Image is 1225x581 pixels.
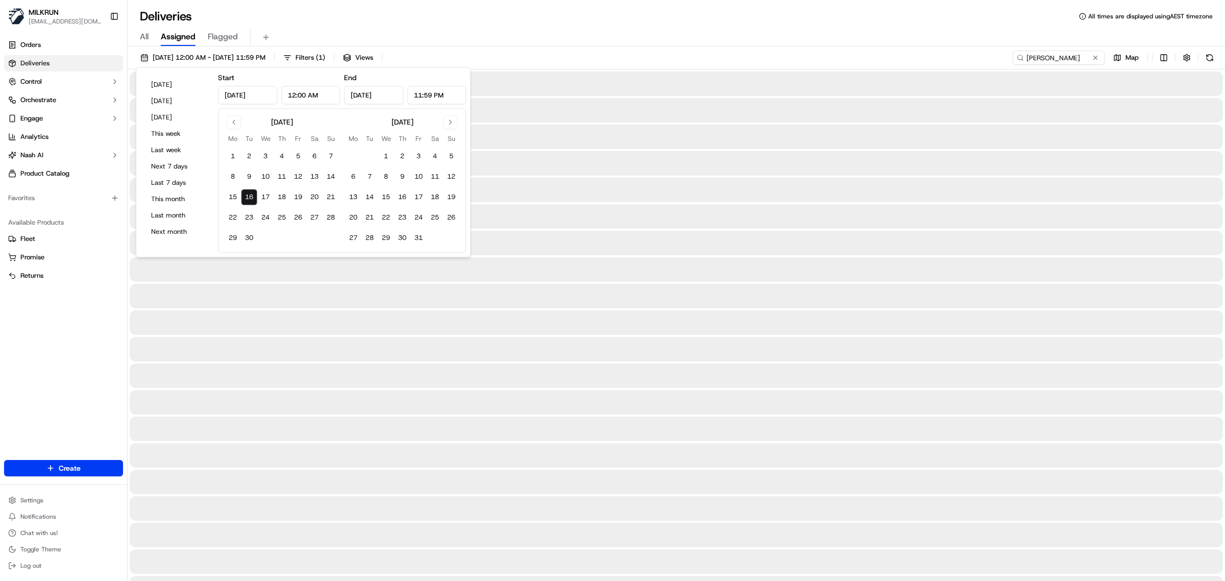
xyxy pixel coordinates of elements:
span: [DATE] 12:00 AM - [DATE] 11:59 PM [153,53,265,62]
button: 20 [306,189,323,205]
button: 1 [225,148,241,164]
span: Returns [20,271,43,280]
button: [DATE] [146,110,208,125]
a: Analytics [4,129,123,145]
label: Start [218,73,234,82]
button: 7 [361,168,378,185]
span: Flagged [208,31,238,43]
button: Map [1109,51,1143,65]
span: Analytics [20,132,48,141]
button: 7 [323,148,339,164]
button: Create [4,460,123,476]
button: 26 [443,209,459,226]
button: 6 [306,148,323,164]
button: Views [338,51,378,65]
button: Next 7 days [146,159,208,174]
button: 28 [323,209,339,226]
button: [DATE] [146,78,208,92]
th: Friday [410,133,427,144]
span: Settings [20,496,43,504]
th: Monday [345,133,361,144]
span: Product Catalog [20,169,69,178]
a: Promise [8,253,119,262]
button: 12 [290,168,306,185]
button: Nash AI [4,147,123,163]
button: 12 [443,168,459,185]
button: 1 [378,148,394,164]
div: [DATE] [391,117,413,127]
a: Returns [8,271,119,280]
th: Tuesday [241,133,257,144]
button: Promise [4,249,123,265]
button: 5 [443,148,459,164]
button: 10 [257,168,274,185]
button: 9 [241,168,257,185]
button: This week [146,127,208,141]
button: 5 [290,148,306,164]
button: 2 [241,148,257,164]
input: Date [344,86,403,104]
span: Map [1125,53,1139,62]
th: Sunday [323,133,339,144]
span: Engage [20,114,43,123]
button: 6 [345,168,361,185]
button: MILKRUN [29,7,59,17]
button: Last month [146,208,208,223]
button: 3 [410,148,427,164]
th: Thursday [274,133,290,144]
th: Sunday [443,133,459,144]
button: 29 [378,230,394,246]
span: Orchestrate [20,95,56,105]
a: Fleet [8,234,119,244]
button: 10 [410,168,427,185]
th: Tuesday [361,133,378,144]
button: 29 [225,230,241,246]
button: Go to next month [443,115,457,129]
button: 2 [394,148,410,164]
div: Available Products [4,214,123,231]
button: 8 [225,168,241,185]
button: [DATE] [146,94,208,108]
button: Engage [4,110,123,127]
th: Saturday [306,133,323,144]
th: Saturday [427,133,443,144]
button: Next month [146,225,208,239]
img: MILKRUN [8,8,24,25]
span: Notifications [20,513,56,521]
span: Create [59,463,81,473]
button: Last week [146,143,208,157]
button: 19 [443,189,459,205]
button: 31 [410,230,427,246]
span: Filters [296,53,325,62]
button: 13 [306,168,323,185]
button: Chat with us! [4,526,123,540]
button: 11 [274,168,290,185]
button: 14 [361,189,378,205]
button: Log out [4,559,123,573]
div: [DATE] [271,117,293,127]
button: 24 [410,209,427,226]
button: 8 [378,168,394,185]
th: Wednesday [257,133,274,144]
button: 15 [225,189,241,205]
button: Orchestrate [4,92,123,108]
span: Nash AI [20,151,43,160]
button: 18 [427,189,443,205]
button: Returns [4,268,123,284]
a: Product Catalog [4,165,123,182]
th: Thursday [394,133,410,144]
span: Assigned [161,31,195,43]
button: 28 [361,230,378,246]
span: Promise [20,253,44,262]
span: Fleet [20,234,35,244]
input: Time [407,86,467,104]
button: 3 [257,148,274,164]
button: 23 [241,209,257,226]
button: MILKRUNMILKRUN[EMAIL_ADDRESS][DOMAIN_NAME] [4,4,106,29]
button: Fleet [4,231,123,247]
button: [EMAIL_ADDRESS][DOMAIN_NAME] [29,17,102,26]
button: 19 [290,189,306,205]
span: Views [355,53,373,62]
button: Settings [4,493,123,507]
